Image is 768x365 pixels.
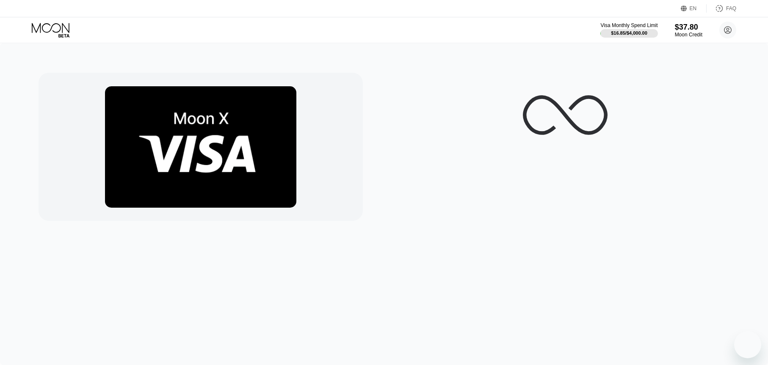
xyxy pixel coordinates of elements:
[675,23,702,32] div: $37.80
[675,32,702,38] div: Moon Credit
[707,4,736,13] div: FAQ
[600,22,657,28] div: Visa Monthly Spend Limit
[690,5,697,11] div: EN
[611,30,647,36] div: $16.85 / $4,000.00
[734,331,761,358] iframe: Button to launch messaging window
[600,22,657,38] div: Visa Monthly Spend Limit$16.85/$4,000.00
[675,23,702,38] div: $37.80Moon Credit
[681,4,707,13] div: EN
[726,5,736,11] div: FAQ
